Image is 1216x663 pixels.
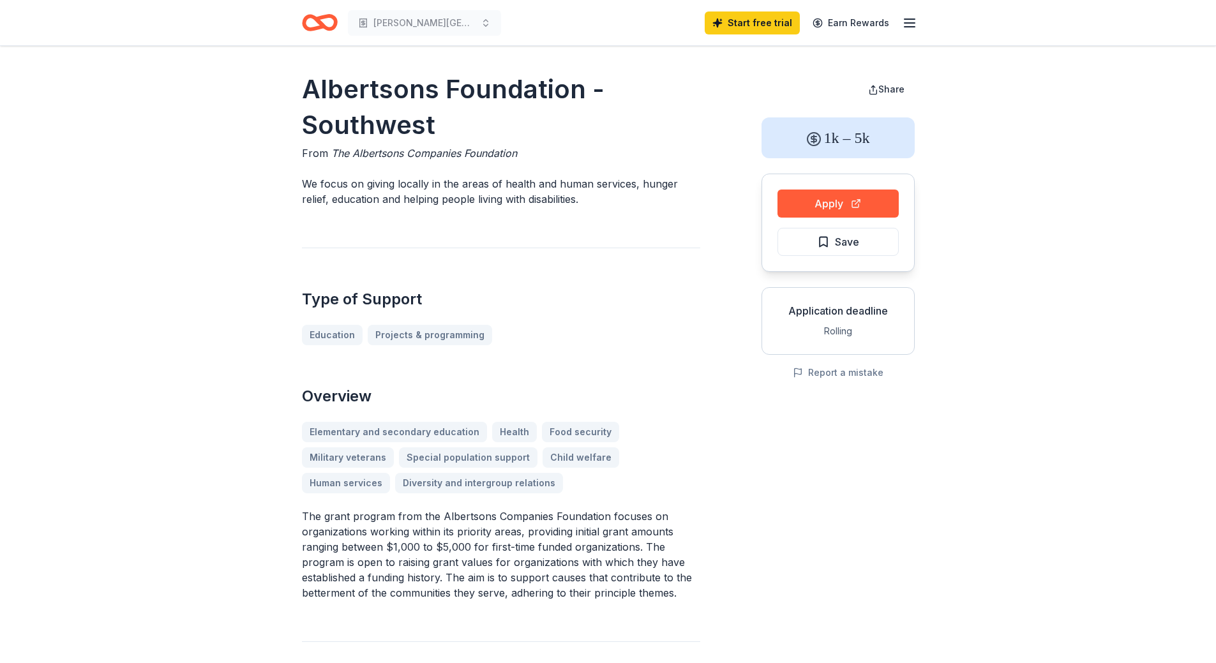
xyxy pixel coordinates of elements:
button: Share [858,77,915,102]
span: [PERSON_NAME][GEOGRAPHIC_DATA] [GEOGRAPHIC_DATA] [373,15,476,31]
div: From [302,145,700,161]
div: 1k – 5k [762,117,915,158]
h2: Overview [302,386,700,406]
button: Report a mistake [793,365,883,380]
a: Start free trial [705,11,800,34]
p: The grant program from the Albertsons Companies Foundation focuses on organizations working withi... [302,509,700,600]
button: [PERSON_NAME][GEOGRAPHIC_DATA] [GEOGRAPHIC_DATA] [348,10,501,36]
button: Save [777,228,899,256]
h1: Albertsons Foundation - Southwest [302,71,700,143]
a: Projects & programming [368,325,492,345]
button: Apply [777,190,899,218]
span: The Albertsons Companies Foundation [331,147,517,160]
span: Save [835,234,859,250]
div: Rolling [772,324,904,339]
a: Home [302,8,338,38]
a: Earn Rewards [805,11,897,34]
p: We focus on giving locally in the areas of health and human services, hunger relief, education an... [302,176,700,207]
span: Share [878,84,904,94]
a: Education [302,325,363,345]
h2: Type of Support [302,289,700,309]
div: Application deadline [772,303,904,318]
